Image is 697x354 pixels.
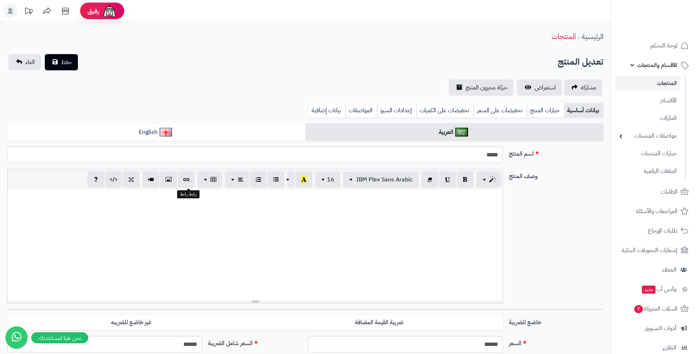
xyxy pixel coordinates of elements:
a: خيارات المنتجات [615,146,680,162]
button: IBM Plex Sans Arabic [343,171,418,188]
span: 16 [327,175,334,184]
a: طلبات الإرجاع [615,222,693,240]
span: الطلبات [661,187,678,197]
span: السلات المتروكة [633,304,678,314]
a: وآتس آبجديد [615,280,693,298]
a: لوحة التحكم [615,37,693,54]
a: السلات المتروكة7 [615,300,693,318]
span: وآتس آب [641,284,676,294]
a: الطلبات [615,183,693,201]
label: السعر [506,336,606,348]
img: العربية [455,128,468,137]
a: إشعارات التحويلات البنكية [615,241,693,259]
a: استعراض [517,79,562,96]
span: استعراض [535,83,556,92]
button: 16 [315,171,340,188]
span: أدوات التسويق [644,323,676,333]
a: المراجعات والأسئلة [615,202,693,220]
h2: تعديل المنتج [558,54,603,70]
span: التقارير [662,343,676,353]
a: بيانات إضافية [309,103,345,118]
a: تحديثات المنصة [19,4,38,20]
span: العملاء [662,265,676,275]
span: مشاركه [581,83,596,92]
a: الماركات [615,110,680,126]
a: المنتجات [615,76,680,91]
a: English [7,123,305,141]
span: الأقسام والمنتجات [637,60,678,70]
a: أدوات التسويق [615,319,693,337]
div: رابط رابط [177,190,200,198]
label: غير خاضع للضريبه [7,315,255,330]
a: خيارات المنتج [527,103,564,118]
label: وصف المنتج [506,169,606,181]
a: مشاركه [564,79,602,96]
span: المراجعات والأسئلة [636,206,678,216]
a: بيانات أساسية [564,103,603,118]
label: السعر شامل الضريبة [205,336,305,348]
a: حركة مخزون المنتج [449,79,513,96]
span: الغاء [25,58,35,67]
img: ai-face.png [102,4,117,18]
a: إعدادات السيو [377,103,416,118]
label: ضريبة القيمة المضافة [255,315,503,330]
img: English [159,128,172,137]
label: خاضع للضريبة [506,315,606,327]
a: العربية [305,123,603,141]
a: العملاء [615,261,693,279]
a: الغاء [8,54,41,70]
span: جديد [642,286,655,294]
span: IBM Plex Sans Arabic [356,175,413,184]
button: حفظ [45,54,78,70]
a: المواصفات [345,103,377,118]
a: مواصفات المنتجات [615,128,680,144]
span: 7 [634,305,643,313]
span: إشعارات التحويلات البنكية [622,245,678,255]
span: لوحة التحكم [650,40,678,51]
a: تخفيضات على الكميات [416,103,474,118]
a: الأقسام [615,93,680,109]
a: تخفيضات على السعر [474,103,527,118]
span: رفيق [87,7,99,15]
label: اسم المنتج [506,146,606,158]
span: طلبات الإرجاع [648,226,678,236]
span: حركة مخزون المنتج [466,83,507,92]
a: الملفات الرقمية [615,163,680,179]
a: المنتجات [552,31,576,42]
img: logo-2.png [647,20,690,35]
a: الرئيسية [582,31,603,42]
span: حفظ [61,58,72,67]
